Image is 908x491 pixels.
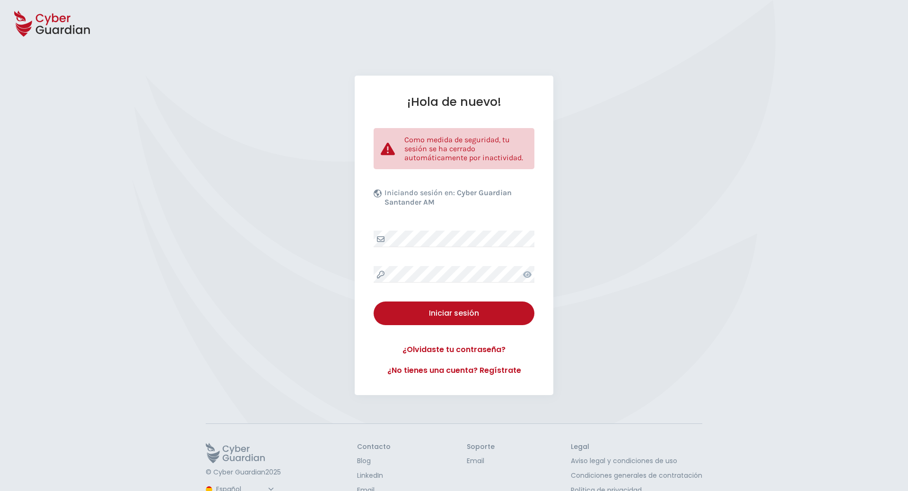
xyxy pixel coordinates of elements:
a: Blog [357,456,391,466]
p: Como medida de seguridad, tu sesión se ha cerrado automáticamente por inactividad. [404,135,527,162]
h3: Contacto [357,443,391,451]
a: LinkedIn [357,471,391,481]
a: Aviso legal y condiciones de uso [571,456,702,466]
h1: ¡Hola de nuevo! [374,95,534,109]
a: ¿No tienes una cuenta? Regístrate [374,365,534,376]
h3: Soporte [467,443,495,451]
p: Iniciando sesión en: [384,188,532,212]
p: © Cyber Guardian 2025 [206,468,281,477]
b: Cyber Guardian Santander AM [384,188,512,207]
a: ¿Olvidaste tu contraseña? [374,344,534,355]
h3: Legal [571,443,702,451]
button: Iniciar sesión [374,301,534,325]
a: Email [467,456,495,466]
div: Iniciar sesión [381,308,527,319]
a: Condiciones generales de contratación [571,471,702,481]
